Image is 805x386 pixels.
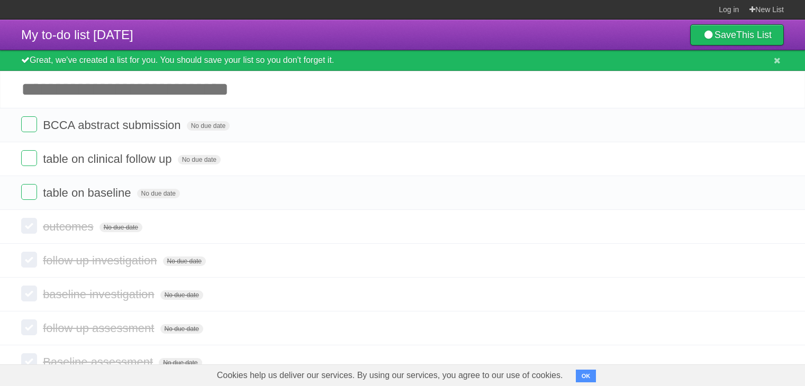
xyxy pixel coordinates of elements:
span: Cookies help us deliver our services. By using our services, you agree to our use of cookies. [206,365,574,386]
span: baseline investigation [43,288,157,301]
span: No due date [163,256,206,266]
span: No due date [160,324,203,334]
label: Done [21,184,37,200]
label: Done [21,353,37,369]
span: My to-do list [DATE] [21,27,133,42]
span: No due date [178,155,221,164]
label: Done [21,116,37,132]
label: Done [21,319,37,335]
span: table on clinical follow up [43,152,174,166]
span: No due date [160,290,203,300]
label: Done [21,252,37,268]
span: follow up investigation [43,254,159,267]
span: follow up assessment [43,321,157,335]
button: OK [576,370,596,382]
span: outcomes [43,220,96,233]
span: BCCA abstract submission [43,118,183,132]
label: Done [21,150,37,166]
b: This List [736,30,772,40]
label: Done [21,286,37,301]
span: Baseline assessment [43,355,156,369]
span: table on baseline [43,186,133,199]
label: Done [21,218,37,234]
a: SaveThis List [690,24,784,45]
span: No due date [137,189,180,198]
span: No due date [187,121,230,131]
span: No due date [100,223,142,232]
span: No due date [159,358,202,367]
